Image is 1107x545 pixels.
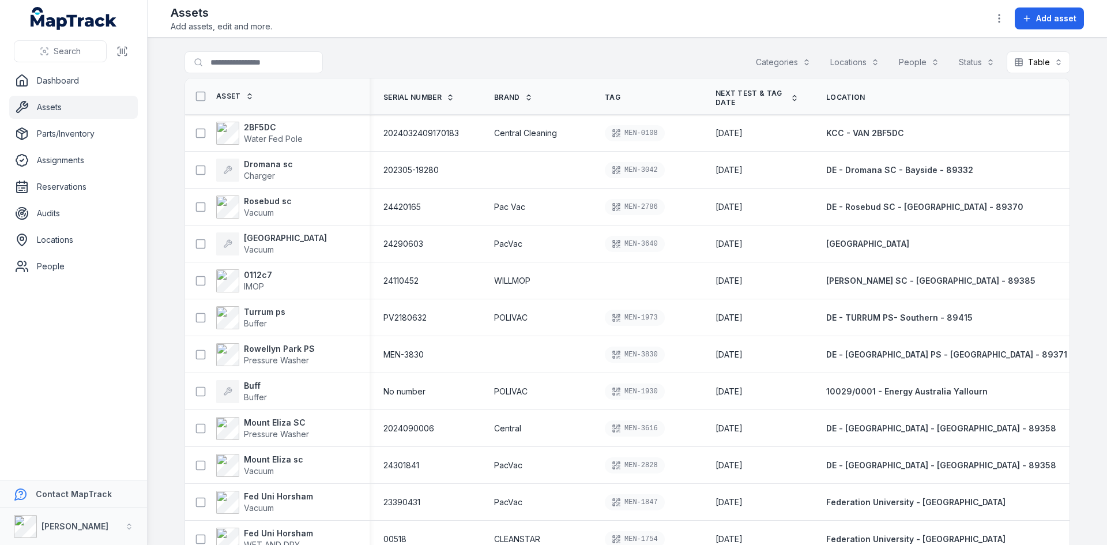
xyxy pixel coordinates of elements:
[244,122,303,133] strong: 2BF5DC
[244,380,267,392] strong: Buff
[244,392,267,402] span: Buffer
[716,238,743,250] time: 3/17/2026, 12:00:00 AM
[716,201,743,213] time: 3/17/2026, 12:00:00 AM
[31,7,117,30] a: MapTrack
[716,275,743,287] time: 12/11/2025, 12:00:00 AM
[605,457,665,473] div: MEN-2828
[826,165,973,175] span: DE - Dromana SC - Bayside - 89332
[383,164,439,176] span: 202305-19280
[826,423,1056,434] a: DE - [GEOGRAPHIC_DATA] - [GEOGRAPHIC_DATA] - 89358
[216,92,254,101] a: Asset
[716,386,743,396] span: [DATE]
[54,46,81,57] span: Search
[716,423,743,433] span: [DATE]
[383,201,421,213] span: 24420165
[494,497,522,508] span: PacVac
[244,454,303,465] strong: Mount Eliza sc
[716,349,743,360] time: 3/12/2026, 12:00:00 AM
[605,494,665,510] div: MEN-1847
[216,417,309,440] a: Mount Eliza SCPressure Washer
[244,306,285,318] strong: Turrum ps
[244,429,309,439] span: Pressure Washer
[244,269,272,281] strong: 0112c7
[244,491,313,502] strong: Fed Uni Horsham
[244,134,303,144] span: Water Fed Pole
[716,89,799,107] a: Next test & tag date
[826,497,1006,508] a: Federation University - [GEOGRAPHIC_DATA]
[216,122,303,145] a: 2BF5DCWater Fed Pole
[383,460,419,471] span: 24301841
[716,127,743,139] time: 3/18/2026, 12:00:00 AM
[216,380,267,403] a: BuffBuffer
[826,128,904,138] span: KCC - VAN 2BF5DC
[826,386,988,396] span: 10029/0001 - Energy Australia Yallourn
[494,127,557,139] span: Central Cleaning
[826,349,1067,360] a: DE - [GEOGRAPHIC_DATA] PS - [GEOGRAPHIC_DATA] - 89371
[494,201,525,213] span: Pac Vac
[383,386,426,397] span: No number
[9,149,138,172] a: Assignments
[383,238,423,250] span: 24290603
[716,534,743,544] span: [DATE]
[1007,51,1070,73] button: Table
[716,349,743,359] span: [DATE]
[716,312,743,324] time: 3/16/2026, 12:00:00 AM
[9,69,138,92] a: Dashboard
[716,497,743,507] span: [DATE]
[171,5,272,21] h2: Assets
[383,312,427,324] span: PV2180632
[383,497,420,508] span: 23390431
[244,318,267,328] span: Buffer
[383,127,459,139] span: 2024032409170183
[216,491,313,514] a: Fed Uni HorshamVacuum
[244,245,274,254] span: Vacuum
[9,255,138,278] a: People
[42,521,108,531] strong: [PERSON_NAME]
[716,423,743,434] time: 3/11/2026, 12:00:00 AM
[716,386,743,397] time: 1/25/26, 12:25:00 AM
[383,349,424,360] span: MEN-3830
[494,93,533,102] a: Brand
[716,202,743,212] span: [DATE]
[1036,13,1076,24] span: Add asset
[826,127,904,139] a: KCC - VAN 2BF5DC
[216,196,292,219] a: Rosebud scVacuum
[605,199,665,215] div: MEN-2786
[9,122,138,145] a: Parts/Inventory
[216,343,315,366] a: Rowellyn Park PSPressure Washer
[826,313,973,322] span: DE - TURRUM PS- Southern - 89415
[9,96,138,119] a: Assets
[716,497,743,508] time: 3/11/2026, 12:00:00 AM
[605,162,665,178] div: MEN-3042
[716,89,786,107] span: Next test & tag date
[716,313,743,322] span: [DATE]
[36,489,112,499] strong: Contact MapTrack
[826,386,988,397] a: 10029/0001 - Energy Australia Yallourn
[9,175,138,198] a: Reservations
[9,228,138,251] a: Locations
[826,276,1036,285] span: [PERSON_NAME] SC - [GEOGRAPHIC_DATA] - 89385
[826,423,1056,433] span: DE - [GEOGRAPHIC_DATA] - [GEOGRAPHIC_DATA] - 89358
[244,503,274,513] span: Vacuum
[494,460,522,471] span: PacVac
[383,533,406,545] span: 00518
[216,92,241,101] span: Asset
[605,93,620,102] span: Tag
[171,21,272,32] span: Add assets, edit and more.
[494,275,530,287] span: WILLMOP
[605,420,665,437] div: MEN-3616
[826,93,865,102] span: Location
[244,159,293,170] strong: Dromana sc
[826,239,909,249] span: [GEOGRAPHIC_DATA]
[826,202,1023,212] span: DE - Rosebud SC - [GEOGRAPHIC_DATA] - 89370
[716,128,743,138] span: [DATE]
[244,196,292,207] strong: Rosebud sc
[244,417,309,429] strong: Mount Eliza SC
[826,460,1056,470] span: DE - [GEOGRAPHIC_DATA] - [GEOGRAPHIC_DATA] - 89358
[716,239,743,249] span: [DATE]
[383,275,419,287] span: 24110452
[494,386,528,397] span: POLIVAC
[716,165,743,175] span: [DATE]
[244,528,313,539] strong: Fed Uni Horsham
[383,93,442,102] span: Serial Number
